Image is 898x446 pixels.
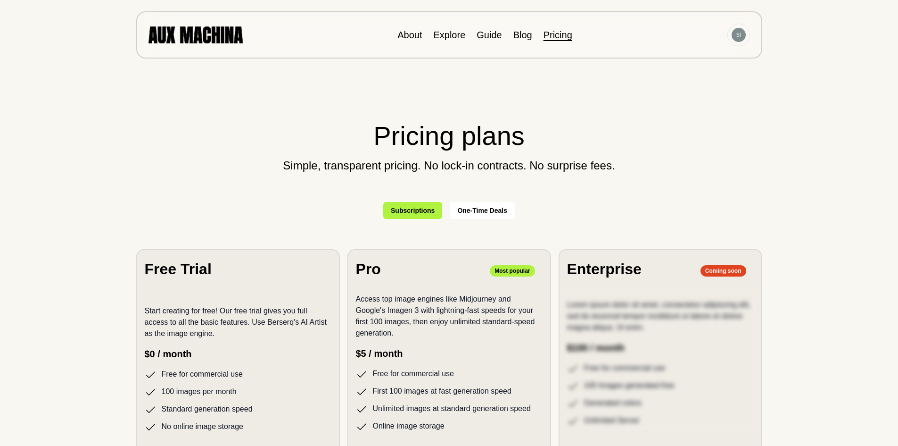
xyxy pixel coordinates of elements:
[450,202,515,219] button: One-Time Deals
[433,30,465,40] a: Explore
[148,26,243,43] img: AUX MACHINA
[356,368,543,380] li: Free for commercial use
[732,28,746,42] img: Avatar
[383,202,442,219] button: Subscriptions
[356,346,543,361] p: $5 / month
[356,258,381,280] h2: Pro
[356,421,543,432] li: Online image storage
[145,386,331,398] li: 100 images per month
[397,30,422,40] a: About
[356,403,543,415] li: Unlimited images at standard generation speed
[490,265,535,277] p: Most popular
[544,30,572,40] a: Pricing
[145,421,331,433] li: No online image storage
[567,258,642,280] h2: Enterprise
[477,30,502,40] a: Guide
[145,258,212,280] h2: Free Trial
[145,404,331,415] li: Standard generation speed
[356,386,543,397] li: First 100 images at fast generation speed
[136,160,762,172] p: Simple, transparent pricing. No lock-in contracts. No surprise fees.
[700,265,746,277] p: Coming soon
[145,347,331,361] p: $0 / month
[513,30,532,40] a: Blog
[356,294,543,339] p: Access top image engines like Midjourney and Google's Imagen 3 with lightning-fast speeds for you...
[136,116,762,156] h2: Pricing plans
[145,369,331,380] li: Free for commercial use
[145,305,331,339] p: Start creating for free! Our free trial gives you full access to all the basic features. Use Bers...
